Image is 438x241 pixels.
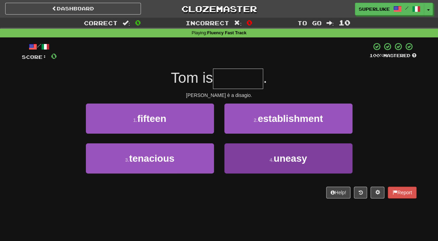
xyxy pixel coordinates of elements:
[186,19,229,26] span: Incorrect
[51,52,57,60] span: 0
[5,3,141,15] a: Dashboard
[326,20,334,26] span: :
[151,3,287,15] a: Clozemaster
[129,153,175,164] span: tenacious
[137,113,166,124] span: fifteen
[84,19,118,26] span: Correct
[254,117,258,123] small: 2 .
[234,20,242,26] span: :
[359,6,390,12] span: superluke
[133,117,137,123] small: 1 .
[263,70,267,86] span: .
[405,6,409,10] span: /
[123,20,130,26] span: :
[326,187,351,198] button: Help!
[86,143,214,173] button: 3.tenacious
[207,30,246,35] strong: Fluency Fast Track
[247,18,252,27] span: 0
[125,157,129,163] small: 3 .
[274,153,307,164] span: uneasy
[354,187,367,198] button: Round history (alt+y)
[369,53,417,59] div: Mastered
[135,18,141,27] span: 0
[22,42,57,51] div: /
[339,18,350,27] span: 10
[355,3,424,15] a: superluke /
[86,104,214,134] button: 1.fifteen
[258,113,323,124] span: establishment
[269,157,274,163] small: 4 .
[297,19,321,26] span: To go
[224,143,352,173] button: 4.uneasy
[22,92,417,99] div: [PERSON_NAME] è a disagio.
[388,187,416,198] button: Report
[22,54,47,60] span: Score:
[369,53,383,58] span: 100 %
[171,70,213,86] span: Tom is
[224,104,352,134] button: 2.establishment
